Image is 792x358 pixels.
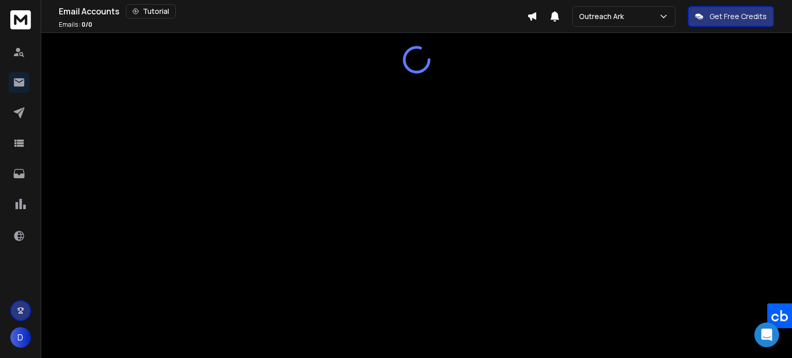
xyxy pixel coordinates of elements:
[126,4,176,19] button: Tutorial
[59,21,92,29] p: Emails :
[59,4,527,19] div: Email Accounts
[81,20,92,29] span: 0 / 0
[754,322,779,347] div: Open Intercom Messenger
[10,327,31,348] button: D
[709,11,767,22] p: Get Free Credits
[688,6,774,27] button: Get Free Credits
[579,11,628,22] p: Outreach Ark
